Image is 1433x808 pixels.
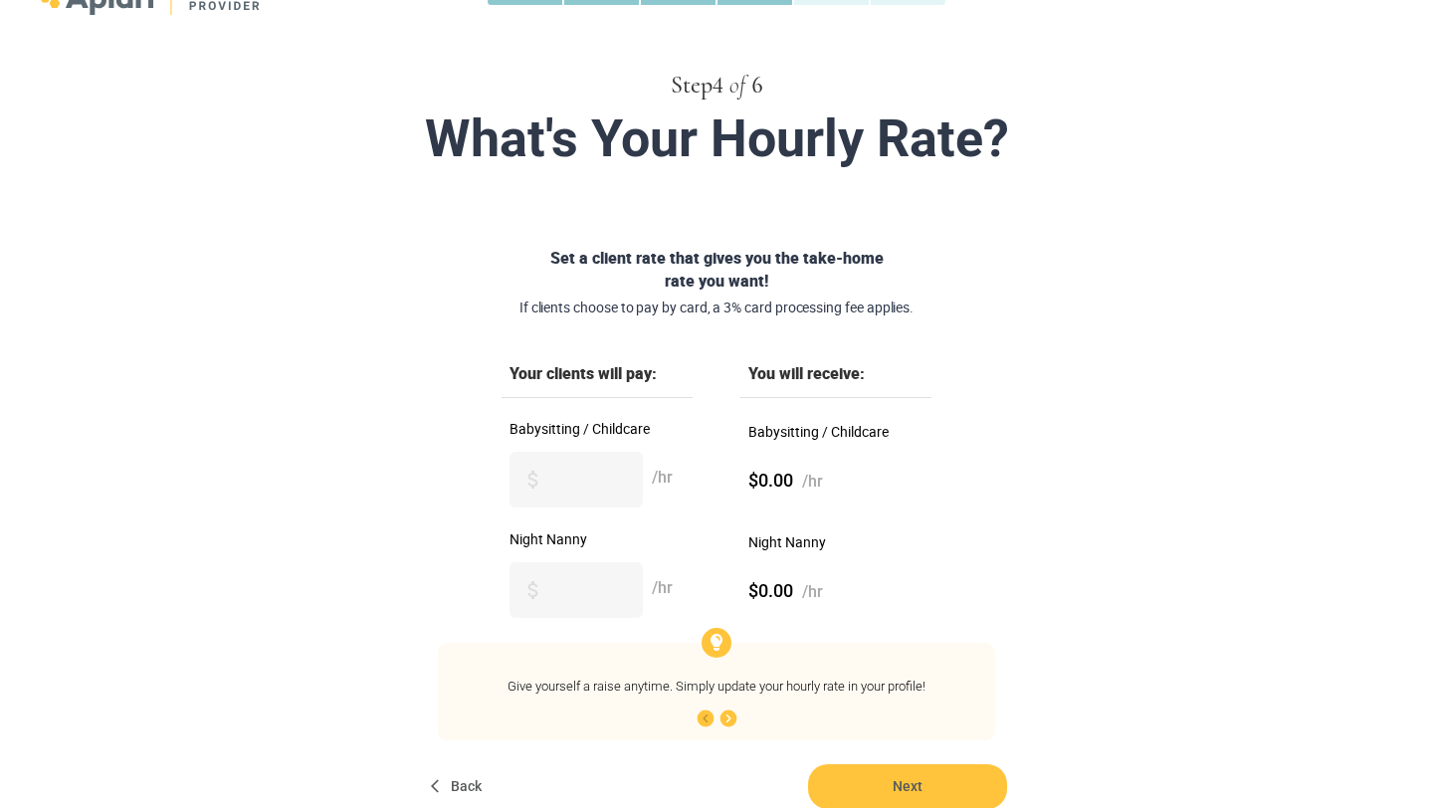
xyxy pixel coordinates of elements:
span: /hr [652,577,673,600]
span: If clients choose to pay by card, a 3% card processing fee applies. [458,298,975,317]
span: /hr [802,582,823,601]
div: $0.00 [748,458,923,504]
img: Bulb [702,628,731,658]
div: $0.00 [748,568,923,614]
span: of [729,74,745,98]
div: You will receive: [740,365,931,398]
div: 1 / 5 [463,707,970,730]
div: Step 4 6 [207,69,1226,102]
div: Set a client rate that gives you the take-home rate you want! [418,247,1015,317]
div: Your clients will pay: [502,365,693,398]
div: Babysitting / Childcare [748,422,923,442]
div: What's Your Hourly Rate? [247,110,1186,167]
span: /hr [652,467,673,490]
span: /hr [802,472,823,491]
div: Give yourself a raise anytime. Simply update your hourly rate in your profile! [463,678,970,697]
div: Night Nanny [748,532,923,552]
label: Night Nanny [510,532,685,546]
label: Babysitting / Childcare [510,422,685,436]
